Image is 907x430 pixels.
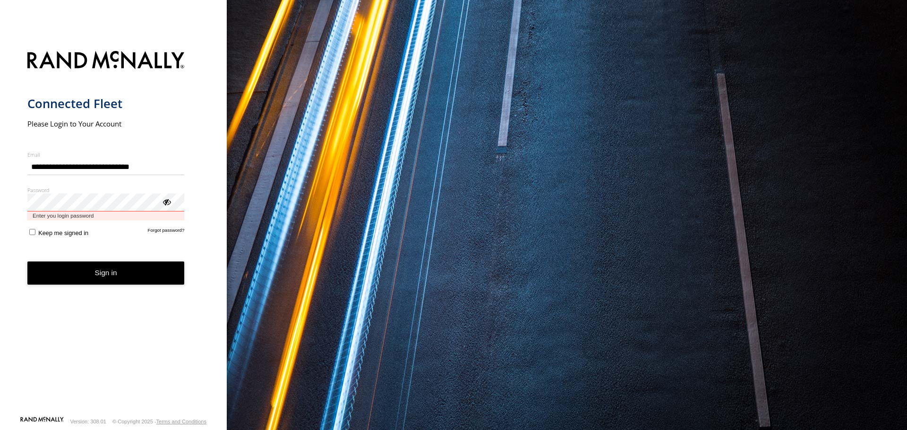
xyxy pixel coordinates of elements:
a: Terms and Conditions [156,419,206,424]
div: © Copyright 2025 - [112,419,206,424]
div: Version: 308.01 [70,419,106,424]
button: Sign in [27,261,185,285]
a: Forgot password? [148,228,185,236]
a: Visit our Website [20,417,64,426]
h2: Please Login to Your Account [27,119,185,128]
label: Password [27,186,185,194]
span: Keep me signed in [38,229,88,236]
h1: Connected Fleet [27,96,185,111]
input: Keep me signed in [29,229,35,235]
span: Enter you login password [27,211,185,220]
div: ViewPassword [162,197,171,206]
label: Email [27,151,185,158]
form: main [27,45,200,416]
img: Rand McNally [27,49,185,73]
